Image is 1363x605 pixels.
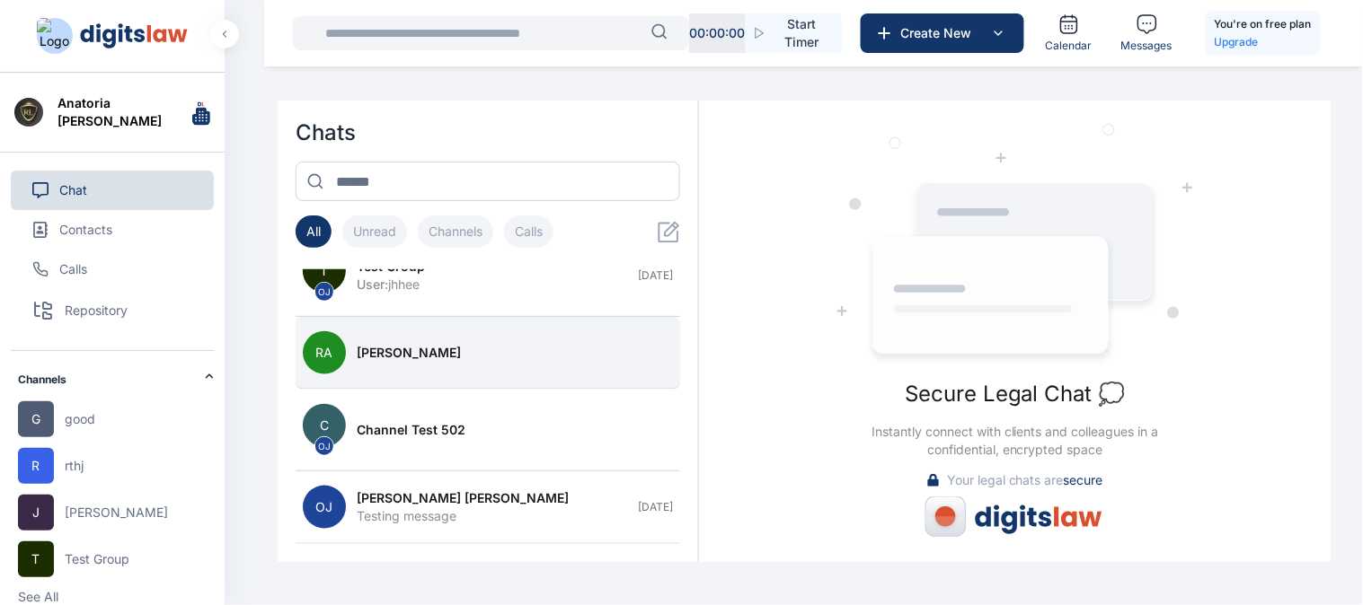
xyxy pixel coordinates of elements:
img: digitsLaw logo [925,496,1105,537]
span: C [303,404,346,447]
span: Calls [59,260,87,278]
span: Start Timer [777,15,828,51]
button: Rrthj [18,448,214,484]
button: Contacts [11,210,214,250]
button: Chat [11,171,214,210]
span: Calendar [1046,39,1093,53]
button: Logo [14,22,210,50]
span: Create New [894,24,987,42]
span: Chat [59,181,87,199]
button: TTest Group [18,541,214,577]
span: J [18,495,54,530]
span: good [65,410,95,428]
img: Logo [37,18,73,54]
span: T [18,541,54,577]
button: Channels [418,215,493,248]
button: J[PERSON_NAME] [18,495,214,530]
button: All [296,215,332,248]
span: Instantly connect with clients and colleagues in a confidential, encrypted space [857,423,1173,459]
span: [PERSON_NAME] [357,344,461,362]
span: rthj [65,457,84,475]
span: RA [303,331,346,374]
a: Upgrade [1215,33,1312,51]
button: RA[PERSON_NAME] [296,317,680,390]
a: Calendar [1039,6,1100,60]
span: Contacts [59,221,112,239]
span: Test Group [65,550,129,568]
span: Repository [65,302,128,320]
button: Calls [504,215,553,248]
div: jhhee [357,276,627,294]
span: Messages [1121,39,1173,53]
img: Profile [14,98,43,127]
span: Your legal chats are [947,471,1103,489]
span: OJ [315,437,333,455]
div: Channels [18,351,214,401]
h5: You're on free plan [1215,15,1312,33]
button: Create New [861,13,1024,53]
img: Logo [80,23,188,48]
button: Unread [342,215,407,248]
span: [PERSON_NAME] [65,504,168,522]
div: Testing message [357,507,627,525]
span: [DATE] [638,268,673,283]
button: Repository [11,289,214,332]
button: TOJTest GroupUser:jhhee[DATE] [296,235,680,317]
span: T [303,250,346,293]
span: User : [357,276,388,292]
span: R [18,448,54,484]
img: Logo [192,100,210,126]
a: secure [1064,472,1103,487]
span: [DATE] [638,500,673,514]
span: [PERSON_NAME] [PERSON_NAME] [357,489,569,507]
img: No Open Chat [836,124,1195,364]
p: 00 : 00 : 00 [689,24,745,42]
span: OJ [303,486,346,529]
span: OJ [315,283,333,301]
button: COJChannel test 502 [296,390,680,471]
button: Ggood [18,401,214,437]
button: Calls [11,250,214,289]
h3: Secure Legal Chat 💭 [905,380,1126,408]
h2: Channels [18,373,205,387]
span: Channel test 502 [357,421,465,439]
button: Start Timer [746,13,842,53]
a: Messages [1114,6,1180,60]
button: OJ[PERSON_NAME] [PERSON_NAME]Testing message[DATE] [296,471,680,544]
h2: Chats [296,118,680,147]
span: Anatoria [PERSON_NAME] [58,94,164,130]
span: G [18,401,54,437]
